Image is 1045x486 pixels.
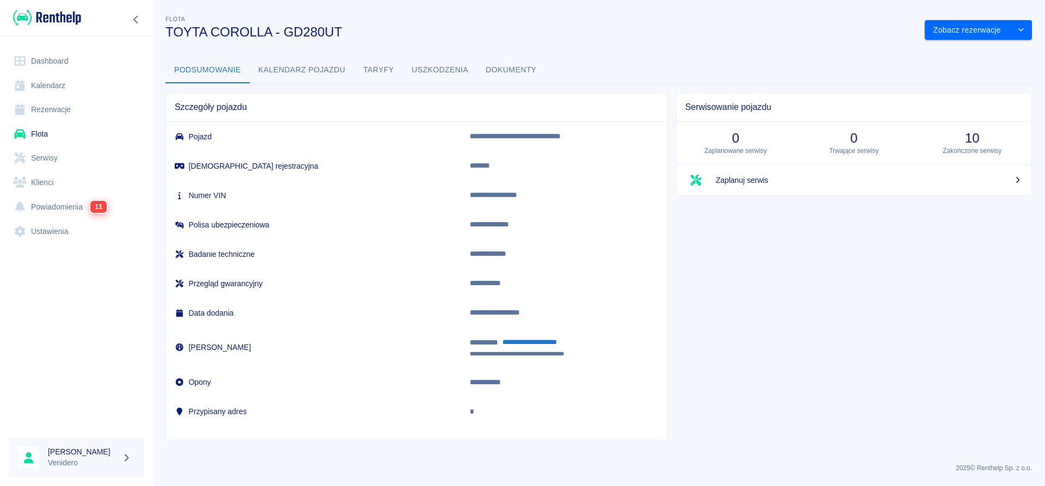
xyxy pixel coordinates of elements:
[685,131,786,146] h3: 0
[175,219,452,230] h6: Polisa ubezpieczeniowa
[250,57,354,83] button: Kalendarz pojazdu
[677,122,795,164] a: 0Zaplanowane serwisy
[403,57,477,83] button: Uszkodzenia
[13,9,81,27] img: Renthelp logo
[175,406,452,417] h6: Przypisany adres
[803,146,904,156] p: Trwające serwisy
[913,122,1031,164] a: 10Zakończone serwisy
[354,57,403,83] button: Taryfy
[175,307,452,318] h6: Data dodania
[685,102,1023,113] span: Serwisowanie pojazdu
[922,131,1023,146] h3: 10
[165,57,250,83] button: Podsumowanie
[803,131,904,146] h3: 0
[175,102,658,113] span: Szczegóły pojazdu
[175,377,452,387] h6: Opony
[9,194,144,219] a: Powiadomienia11
[9,9,81,27] a: Renthelp logo
[925,20,1010,40] button: Zobacz rezerwacje
[128,13,144,27] button: Zwiń nawigację
[175,342,452,353] h6: [PERSON_NAME]
[9,122,144,146] a: Flota
[795,122,913,164] a: 0Trwające serwisy
[677,165,1031,195] a: Zaplanuj serwis
[477,57,545,83] button: Dokumenty
[175,278,452,289] h6: Przegląd gwarancyjny
[9,49,144,73] a: Dashboard
[48,446,118,457] h6: [PERSON_NAME]
[9,170,144,195] a: Klienci
[9,73,144,98] a: Kalendarz
[9,146,144,170] a: Serwisy
[175,190,452,201] h6: Numer VIN
[716,175,1023,186] span: Zaplanuj serwis
[685,146,786,156] p: Zaplanowane serwisy
[175,161,452,171] h6: [DEMOGRAPHIC_DATA] rejestracyjna
[922,146,1023,156] p: Zakończone serwisy
[48,457,118,469] p: Venidero
[9,97,144,122] a: Rezerwacje
[175,131,452,142] h6: Pojazd
[1010,20,1032,40] button: drop-down
[165,24,916,40] h3: TOYTA COROLLA - GD280UT
[9,219,144,244] a: Ustawienia
[90,201,107,213] span: 11
[175,249,452,260] h6: Badanie techniczne
[165,463,1032,473] p: 2025 © Renthelp Sp. z o.o.
[165,16,185,22] span: Flota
